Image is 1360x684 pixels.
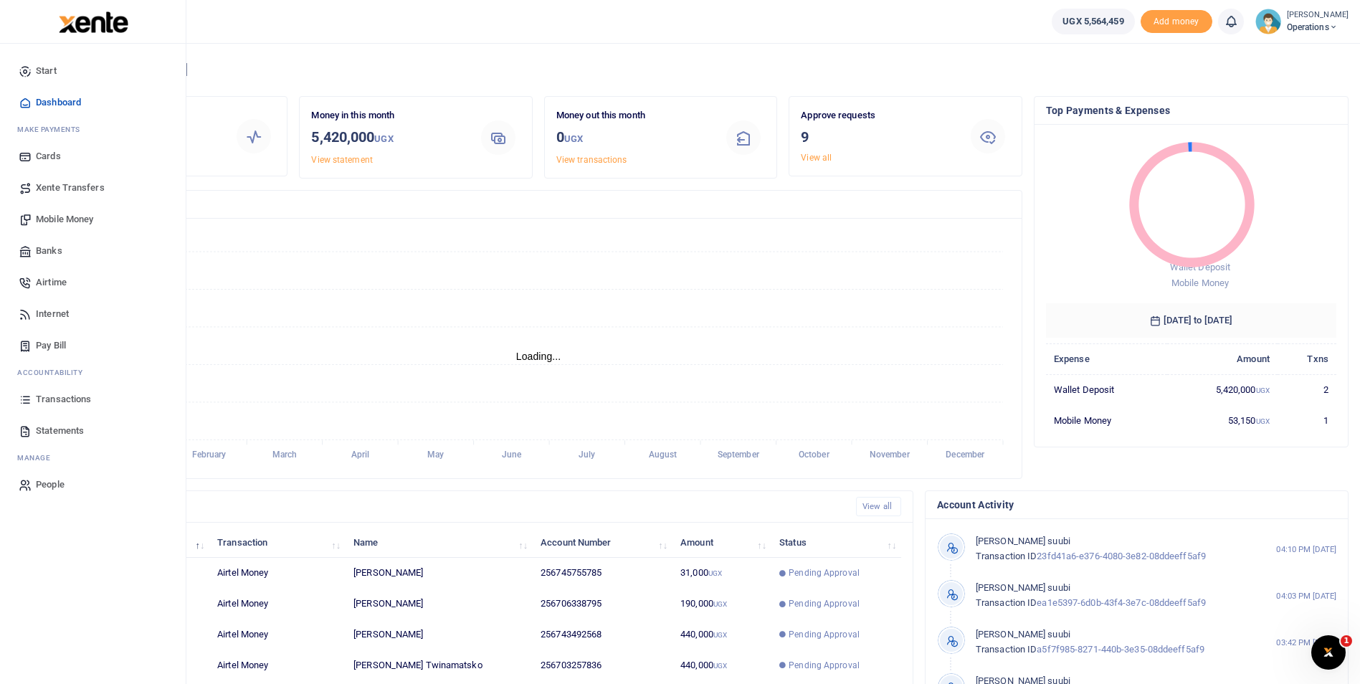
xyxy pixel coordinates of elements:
[57,16,128,27] a: logo-small logo-large logo-large
[209,527,346,558] th: Transaction: activate to sort column ascending
[36,478,65,492] span: People
[1276,590,1336,602] small: 04:03 PM [DATE]
[1341,635,1352,647] span: 1
[708,569,722,577] small: UGX
[11,55,174,87] a: Start
[1278,374,1336,405] td: 2
[11,361,174,384] li: Ac
[346,650,533,681] td: [PERSON_NAME] Twinamatsko
[36,181,105,195] span: Xente Transfers
[67,196,1010,212] h4: Transactions Overview
[976,581,1246,611] p: ea1e5397-6d0b-43f4-3e7c-08ddeeff5af9
[24,452,51,463] span: anage
[36,149,61,163] span: Cards
[564,133,583,144] small: UGX
[346,558,533,589] td: [PERSON_NAME]
[556,155,627,165] a: View transactions
[11,141,174,172] a: Cards
[36,275,67,290] span: Airtime
[718,450,760,460] tspan: September
[1256,386,1270,394] small: UGX
[11,204,174,235] a: Mobile Money
[11,118,174,141] li: M
[36,338,66,353] span: Pay Bill
[11,469,174,500] a: People
[1167,343,1278,374] th: Amount
[11,447,174,469] li: M
[976,644,1037,655] span: Transaction ID
[789,628,860,641] span: Pending Approval
[789,659,860,672] span: Pending Approval
[36,212,93,227] span: Mobile Money
[351,450,369,460] tspan: April
[1062,14,1123,29] span: UGX 5,564,459
[672,589,771,619] td: 190,000
[1278,343,1336,374] th: Txns
[11,235,174,267] a: Banks
[11,87,174,118] a: Dashboard
[1046,343,1167,374] th: Expense
[36,307,69,321] span: Internet
[672,650,771,681] td: 440,000
[672,558,771,589] td: 31,000
[346,527,533,558] th: Name: activate to sort column ascending
[672,527,771,558] th: Amount: activate to sort column ascending
[346,619,533,650] td: [PERSON_NAME]
[1287,21,1349,34] span: Operations
[209,619,346,650] td: Airtel Money
[1170,262,1230,272] span: Wallet Deposit
[1046,303,1336,338] h6: [DATE] to [DATE]
[1052,9,1134,34] a: UGX 5,564,459
[11,172,174,204] a: Xente Transfers
[311,108,465,123] p: Money in this month
[976,582,1070,593] span: [PERSON_NAME] suubi
[36,95,81,110] span: Dashboard
[801,126,955,148] h3: 9
[36,64,57,78] span: Start
[516,351,561,362] text: Loading...
[1278,405,1336,435] td: 1
[801,108,955,123] p: Approve requests
[579,450,595,460] tspan: July
[556,108,710,123] p: Money out this month
[1311,635,1346,670] iframe: Intercom live chat
[1171,277,1229,288] span: Mobile Money
[36,392,91,407] span: Transactions
[36,244,62,258] span: Banks
[1276,637,1336,649] small: 03:42 PM [DATE]
[1046,9,1140,34] li: Wallet ballance
[209,558,346,589] td: Airtel Money
[346,589,533,619] td: [PERSON_NAME]
[24,124,80,135] span: ake Payments
[1255,9,1349,34] a: profile-user [PERSON_NAME] Operations
[556,126,710,150] h3: 0
[502,450,522,460] tspan: June
[1255,9,1281,34] img: profile-user
[1167,405,1278,435] td: 53,150
[713,631,727,639] small: UGX
[976,534,1246,564] p: 23fd41a6-e376-4080-3e82-08ddeeff5af9
[1046,374,1167,405] td: Wallet Deposit
[789,597,860,610] span: Pending Approval
[976,627,1246,657] p: a5f7f985-8271-440b-3e35-08ddeeff5af9
[533,589,672,619] td: 256706338795
[976,597,1037,608] span: Transaction ID
[311,155,372,165] a: View statement
[11,384,174,415] a: Transactions
[946,450,985,460] tspan: December
[272,450,298,460] tspan: March
[1046,103,1336,118] h4: Top Payments & Expenses
[59,11,128,33] img: logo-large
[1141,10,1212,34] li: Toup your wallet
[192,450,227,460] tspan: February
[976,551,1037,561] span: Transaction ID
[533,558,672,589] td: 256745755785
[713,662,727,670] small: UGX
[427,450,444,460] tspan: May
[1141,10,1212,34] span: Add money
[799,450,830,460] tspan: October
[311,126,465,150] h3: 5,420,000
[28,367,82,378] span: countability
[11,330,174,361] a: Pay Bill
[54,62,1349,77] h4: Hello [PERSON_NAME]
